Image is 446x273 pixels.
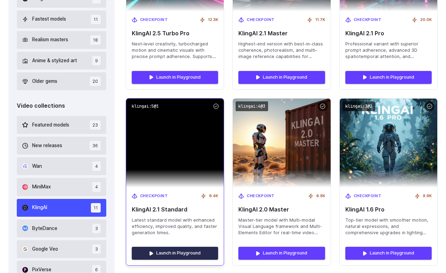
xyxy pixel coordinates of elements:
button: Fastest models 11 [17,10,106,28]
span: 12.3K [208,17,218,23]
span: 20 [90,77,101,86]
span: 3 [92,224,101,233]
span: Checkpoint [247,193,275,199]
a: Launch in Playground [345,71,432,84]
button: Featured models 23 [17,116,106,134]
span: 11.7K [315,17,325,23]
span: KlingAI 2.5 Turbo Pro [132,30,218,37]
button: New releases 36 [17,137,106,155]
span: 11 [91,15,101,24]
span: New releases [32,142,62,150]
span: Older gems [32,78,57,85]
span: 4 [92,161,101,171]
button: ByteDance 3 [17,220,106,237]
img: KlingAI 2.0 Master [233,99,330,187]
a: Launch in Playground [238,71,325,84]
span: 11 [91,203,101,213]
code: klingai:4@3 [236,101,268,112]
span: KlingAI 2.0 Master [238,206,325,213]
span: 20.0K [420,17,432,23]
span: Checkpoint [140,193,168,199]
span: 9 [92,56,101,65]
span: MiniMax [32,183,51,191]
span: 8.9K [423,193,432,199]
span: 9.4K [209,193,218,199]
span: Realism masters [32,36,68,44]
button: Google Veo 3 [17,240,106,258]
code: klingai:5@1 [129,101,161,112]
span: KlingAI [32,204,47,211]
span: KlingAI 2.1 Master [238,30,325,37]
button: Realism masters 18 [17,31,106,49]
button: Older gems 20 [17,72,106,90]
span: Master-tier model with Multi-modal Visual Language framework and Multi-Elements Editor for real-t... [238,217,325,236]
a: Launch in Playground [132,71,218,84]
span: Wan [32,163,42,170]
button: KlingAI 11 [17,199,106,217]
span: Checkpoint [247,17,275,23]
a: Launch in Playground [132,247,218,259]
a: Launch in Playground [238,247,325,259]
a: Launch in Playground [345,247,432,259]
span: Top-tier model with smoother motion, natural expressions, and comprehensive upgrades in lighting ... [345,217,432,236]
span: Checkpoint [140,17,168,23]
span: Professional variant with superior prompt adherence, advanced 3D spatiotemporal attention, and ci... [345,41,432,60]
span: Latest standard model with enhanced efficiency, improved quality, and faster generation times. [132,217,218,236]
span: Fastest models [32,15,66,23]
span: KlingAI 2.1 Standard [132,206,218,213]
button: Anime & stylized art 9 [17,52,106,70]
code: klingai:3@2 [343,101,375,112]
span: Featured models [32,121,69,129]
div: Video collections [17,101,106,110]
img: KlingAI 1.6 Pro [340,99,437,187]
span: KlingAI 1.6 Pro [345,206,432,213]
span: 4 [92,182,101,192]
span: ByteDance [32,225,57,232]
span: Anime & stylized art [32,57,77,65]
span: Next‑level creativity, turbocharged motion and cinematic visuals with precise prompt adherence. S... [132,41,218,60]
span: Highest-end version with best-in-class coherence, photorealism, and multi-image reference capabil... [238,41,325,60]
span: Google Veo [32,245,58,253]
span: Checkpoint [354,193,382,199]
span: 23 [90,120,101,130]
span: 36 [89,141,101,150]
span: Checkpoint [354,17,382,23]
span: 18 [90,35,101,45]
span: 3 [92,244,101,254]
span: KlingAI 2.1 Pro [345,30,432,37]
span: 6.8K [316,193,325,199]
button: Wan 4 [17,157,106,175]
button: MiniMax 4 [17,178,106,196]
